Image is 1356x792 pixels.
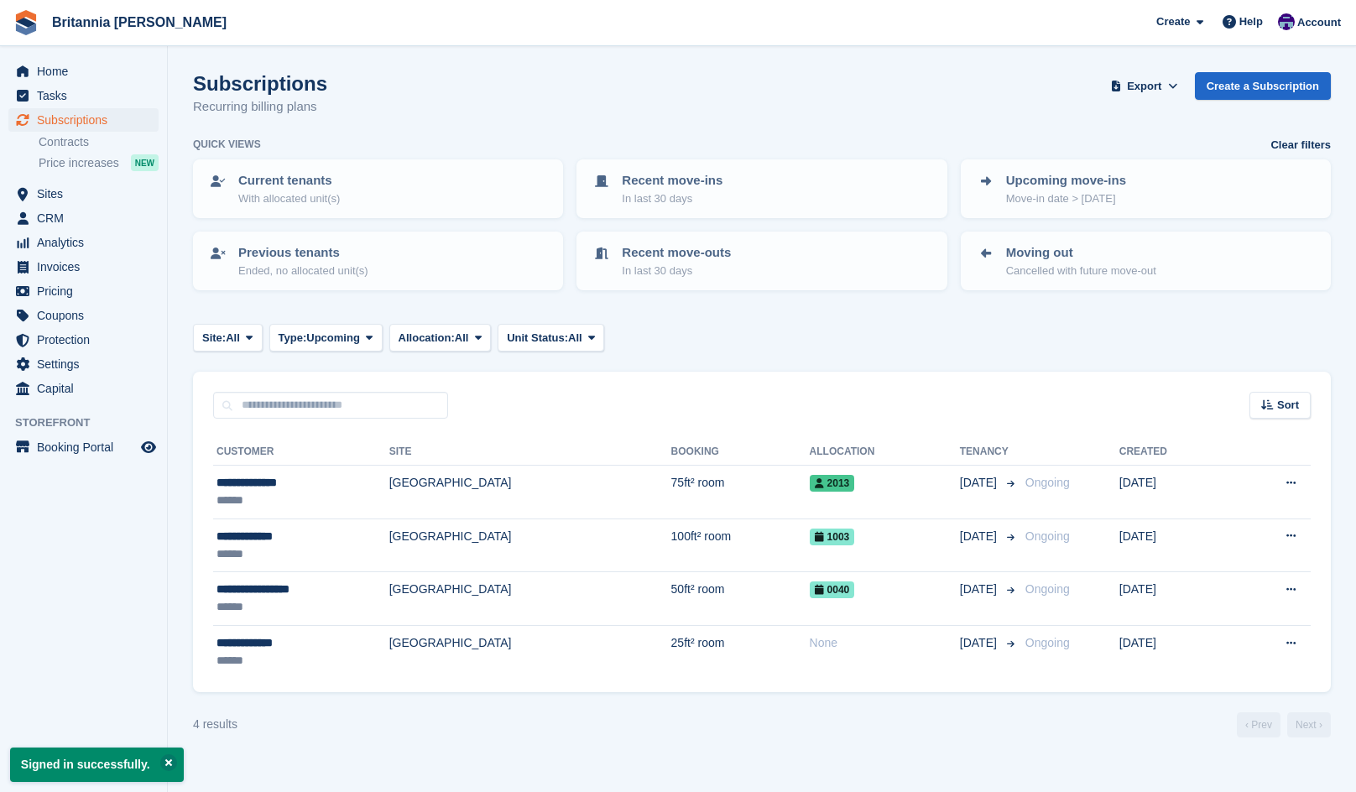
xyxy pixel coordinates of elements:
span: Booking Portal [37,435,138,459]
p: Recent move-outs [622,243,731,263]
span: Ongoing [1025,636,1070,649]
p: Cancelled with future move-out [1006,263,1156,279]
span: Tasks [37,84,138,107]
td: [GEOGRAPHIC_DATA] [389,466,671,519]
a: menu [8,279,159,303]
span: [DATE] [960,528,1000,545]
span: [DATE] [960,634,1000,652]
span: Type: [279,330,307,346]
th: Booking [671,439,810,466]
a: Previous [1237,712,1280,737]
td: 100ft² room [671,518,810,572]
th: Created [1119,439,1230,466]
a: menu [8,435,159,459]
button: Type: Upcoming [269,324,383,352]
span: Storefront [15,414,167,431]
span: All [568,330,582,346]
span: Ongoing [1025,529,1070,543]
a: Preview store [138,437,159,457]
a: menu [8,352,159,376]
a: Price increases NEW [39,154,159,172]
td: [DATE] [1119,625,1230,678]
td: [GEOGRAPHIC_DATA] [389,572,671,626]
a: Recent move-outs In last 30 days [578,233,945,289]
a: Moving out Cancelled with future move-out [962,233,1329,289]
a: menu [8,304,159,327]
button: Export [1108,72,1181,100]
span: Site: [202,330,226,346]
img: stora-icon-8386f47178a22dfd0bd8f6a31ec36ba5ce8667c1dd55bd0f319d3a0aa187defe.svg [13,10,39,35]
td: [DATE] [1119,572,1230,626]
nav: Page [1233,712,1334,737]
span: [DATE] [960,581,1000,598]
span: Upcoming [306,330,360,346]
span: Sort [1277,397,1299,414]
span: Subscriptions [37,108,138,132]
td: [DATE] [1119,466,1230,519]
a: menu [8,182,159,206]
a: Contracts [39,134,159,150]
a: menu [8,231,159,254]
div: None [810,634,960,652]
td: 75ft² room [671,466,810,519]
span: Export [1127,78,1161,95]
span: Help [1239,13,1263,30]
a: Recent move-ins In last 30 days [578,161,945,216]
span: Sites [37,182,138,206]
span: Price increases [39,155,119,171]
a: menu [8,206,159,230]
a: Previous tenants Ended, no allocated unit(s) [195,233,561,289]
span: All [455,330,469,346]
p: With allocated unit(s) [238,190,340,207]
a: Next [1287,712,1331,737]
span: All [226,330,240,346]
span: Pricing [37,279,138,303]
p: Recurring billing plans [193,97,327,117]
button: Site: All [193,324,263,352]
span: CRM [37,206,138,230]
p: Recent move-ins [622,171,722,190]
a: Current tenants With allocated unit(s) [195,161,561,216]
span: 1003 [810,529,855,545]
div: 4 results [193,716,237,733]
th: Customer [213,439,389,466]
p: Upcoming move-ins [1006,171,1126,190]
span: 2013 [810,475,855,492]
a: menu [8,255,159,279]
th: Site [389,439,671,466]
p: Signed in successfully. [10,748,184,782]
td: 25ft² room [671,625,810,678]
button: Unit Status: All [498,324,604,352]
td: 50ft² room [671,572,810,626]
span: Unit Status: [507,330,568,346]
th: Tenancy [960,439,1019,466]
td: [DATE] [1119,518,1230,572]
span: Ongoing [1025,582,1070,596]
p: In last 30 days [622,190,722,207]
th: Allocation [810,439,960,466]
a: menu [8,84,159,107]
h1: Subscriptions [193,72,327,95]
span: Analytics [37,231,138,254]
img: Cameron Ballard [1278,13,1295,30]
td: [GEOGRAPHIC_DATA] [389,625,671,678]
p: In last 30 days [622,263,731,279]
a: Clear filters [1270,137,1331,154]
h6: Quick views [193,137,261,152]
a: Britannia [PERSON_NAME] [45,8,233,36]
p: Current tenants [238,171,340,190]
p: Ended, no allocated unit(s) [238,263,368,279]
span: Coupons [37,304,138,327]
button: Allocation: All [389,324,492,352]
span: Allocation: [399,330,455,346]
a: menu [8,328,159,352]
a: Create a Subscription [1195,72,1331,100]
a: menu [8,108,159,132]
span: Ongoing [1025,476,1070,489]
a: Upcoming move-ins Move-in date > [DATE] [962,161,1329,216]
p: Moving out [1006,243,1156,263]
span: Account [1297,14,1341,31]
span: 0040 [810,581,855,598]
div: NEW [131,154,159,171]
td: [GEOGRAPHIC_DATA] [389,518,671,572]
